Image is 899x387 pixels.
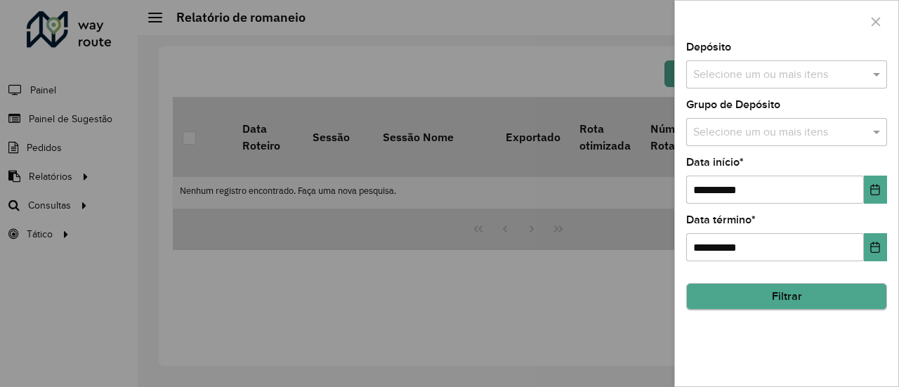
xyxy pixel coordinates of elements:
button: Filtrar [686,283,887,310]
label: Data início [686,154,744,171]
button: Choose Date [864,233,887,261]
label: Grupo de Depósito [686,96,780,113]
label: Depósito [686,39,731,55]
button: Choose Date [864,176,887,204]
label: Data término [686,211,756,228]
